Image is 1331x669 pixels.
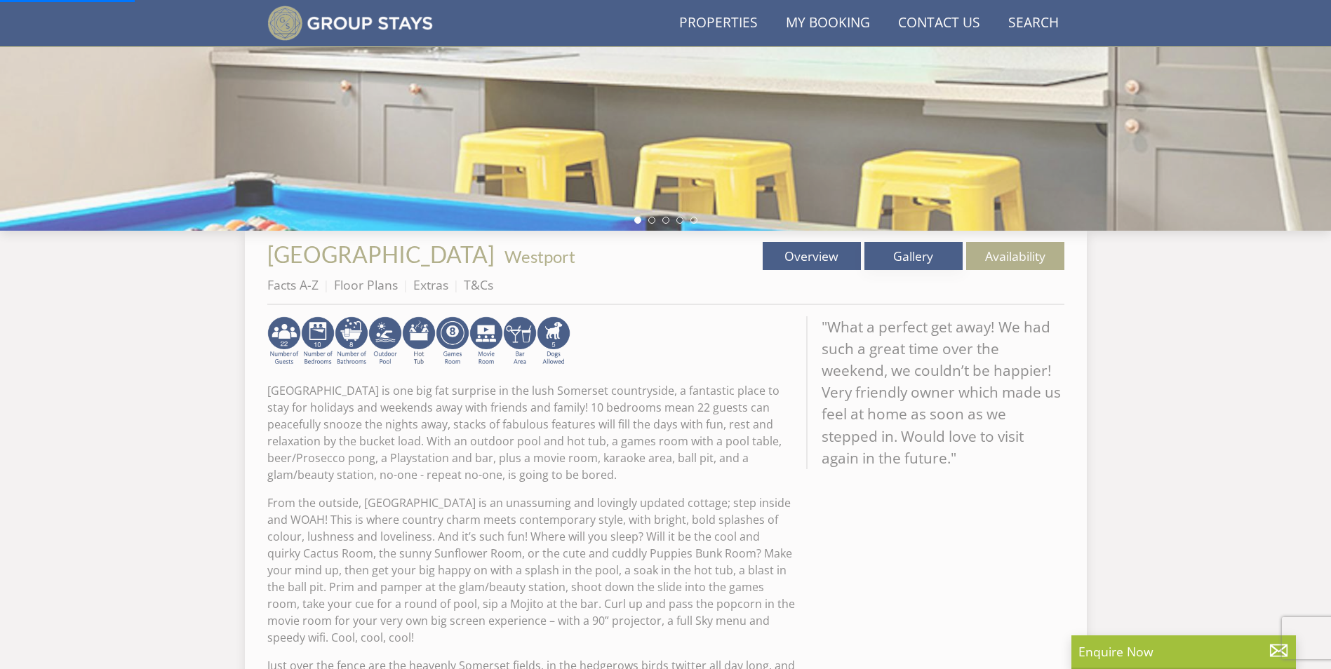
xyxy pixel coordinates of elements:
[267,241,499,268] a: [GEOGRAPHIC_DATA]
[674,8,763,39] a: Properties
[267,276,319,293] a: Facts A-Z
[368,316,402,367] img: AD_4nXdv1Od19zlAqohFzrqGZvMV2kp7Qa1xC0xA1qt8R7uPopVrqIp_LFcghgyYDd-_vx1ZdnykzBBXfmq6Wp-ne66FR4yjQ...
[267,241,495,268] span: [GEOGRAPHIC_DATA]
[763,242,861,270] a: Overview
[267,494,795,646] p: From the outside, [GEOGRAPHIC_DATA] is an unassuming and lovingly updated cottage; step inside an...
[966,242,1064,270] a: Availability
[267,316,301,367] img: AD_4nXfoeF_DTCeES5FVA8KprVbVOFueuZZO-ntrjv97UUEsPMQ9IhigDL7brzCNRCOSOg964LYs1EIOWxyFaD-Xu5uOujP7X...
[1078,642,1289,661] p: Enquire Now
[335,316,368,367] img: AD_4nXe_IhVXsesuaMTO9qpdsUFqY4Fbx2sgc7z64rrWE1aZe5qBKrJC7fC74kwxITQFU0QuZjgFHXeE8fe1BcQctwdsC18RT...
[334,276,398,293] a: Floor Plans
[864,242,963,270] a: Gallery
[267,6,434,41] img: Group Stays
[267,382,795,483] p: [GEOGRAPHIC_DATA] is one big fat surprise in the lush Somerset countryside, a fantastic place to ...
[504,246,575,266] a: Westport
[464,276,493,293] a: T&Cs
[537,316,570,367] img: AD_4nXfvm0Dvy19NFcSU1jg5wDhdQkIYpM606LaYyJoZF-Pde1RGN4tbhNfinovlRJFsxsQL870ZTyK2CvksVyMGyY0SHJiKG...
[1003,8,1064,39] a: Search
[413,276,448,293] a: Extras
[469,316,503,367] img: AD_4nXcKNzONu_3PB6RTCXr6Km8MZ5Rj-AzCqpPSVBFNNq4qLmPCFvf9sI0gdWGAKKpuU-CqUmGmVScyA_wPIAeIz9XrFPY_p...
[402,316,436,367] img: AD_4nXfaF5gf2urKFx7HDwsHlrO0fdm8JQVPPzQjp0Rsamry5Tp4uSZw9QHSdLG-TqApKQspwJmQRxyoQ3gunICr9a924Ux1H...
[892,8,986,39] a: Contact Us
[806,316,1064,469] blockquote: "What a perfect get away! We had such a great time over the weekend, we couldn’t be happier! Very...
[436,316,469,367] img: AD_4nXcFTrCGkCckatUy_hInTOXpKLEqOlwTo256Dx1fdrBK8Gl70N0kk0XElZ34i6NENnHDySfW8ioTaemBIkZUwBy7mtn7s...
[499,246,575,266] span: -
[780,8,876,39] a: My Booking
[301,316,335,367] img: AD_4nXczpGyKRdjgGakJ0gIEkBZIu7dO4nt7Ox4y4ZjusIpqNQnP2Tn5Pt-0-dKyrpVxCAL3-WVJd7kmX-HX6tH_JaBoO5Gxp...
[503,316,537,367] img: AD_4nXdpL-MJIMDd9eqvcTG96w7DfYPkqPaWzeW-07C7SVaJTIwhFODzCVgW_WQ8GnR4QvkirjaYm8ncf03asuGOoX53NoMKq...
